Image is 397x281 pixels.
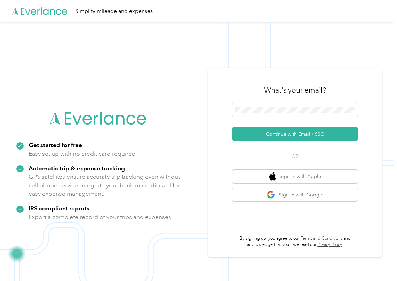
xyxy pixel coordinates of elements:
a: Privacy Policy [317,242,342,247]
a: Terms and Conditions [301,236,342,241]
strong: Automatic trip & expense tracking [29,164,125,172]
button: Continue with Email / SSO [232,127,358,141]
img: apple logo [269,172,276,181]
h3: What's your email? [264,85,326,95]
strong: IRS compliant reports [29,204,89,212]
iframe: Everlance-gr Chat Button Frame [358,242,397,281]
button: google logoSign in with Google [232,188,358,202]
p: Easy set up with no credit card required [29,150,136,158]
span: OR [283,153,307,160]
p: GPS satellites ensure accurate trip tracking even without cell phone service. Integrate your bank... [29,172,181,198]
button: apple logoSign in with Apple [232,170,358,183]
div: Simplify mileage and expenses [75,7,153,16]
p: Export a complete record of your trips and expenses. [29,213,173,222]
img: google logo [267,191,275,199]
strong: Get started for free [29,141,82,148]
p: By signing up, you agree to our and acknowledge that you have read our . [232,235,358,248]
